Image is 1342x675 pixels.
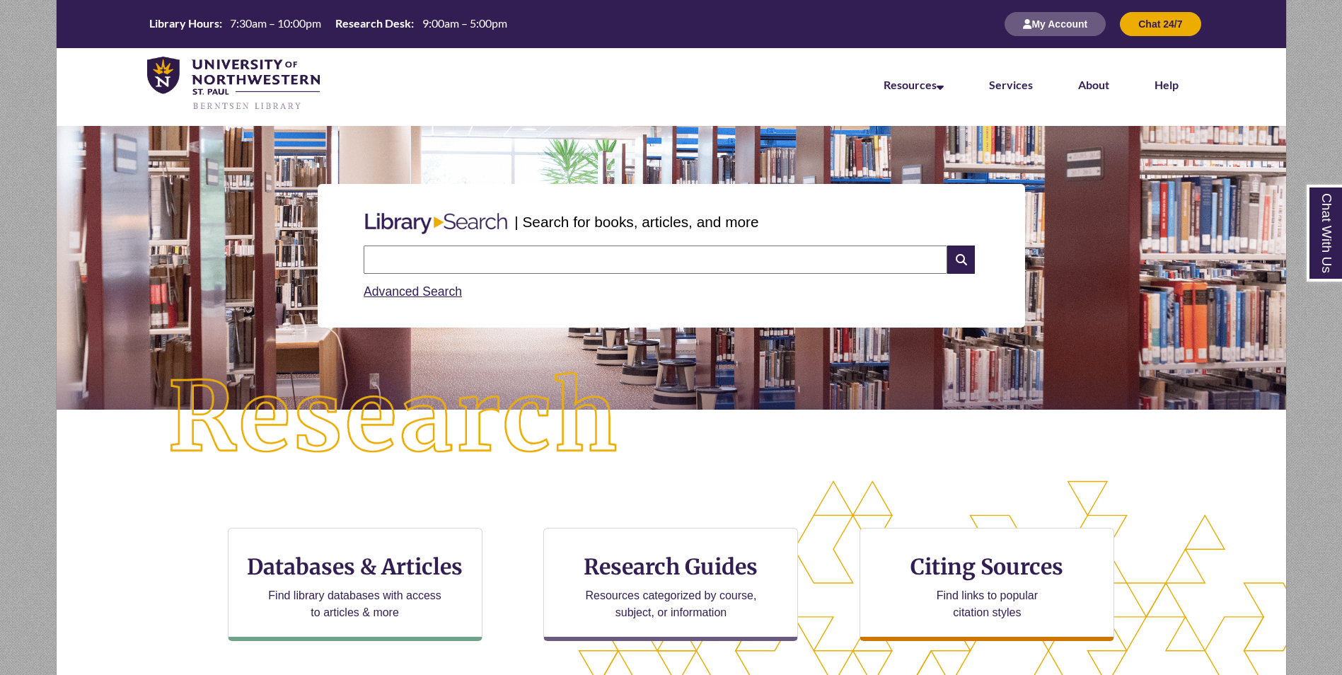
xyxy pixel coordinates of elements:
p: Find links to popular citation styles [918,587,1056,621]
a: Resources [884,78,944,91]
a: Databases & Articles Find library databases with access to articles & more [228,528,482,641]
a: Advanced Search [364,284,462,299]
a: Citing Sources Find links to popular citation styles [860,528,1114,641]
a: Chat 24/7 [1120,18,1201,30]
img: UNWSP Library Logo [147,57,320,112]
a: Services [989,78,1033,91]
a: My Account [1005,18,1106,30]
th: Research Desk: [330,16,416,31]
a: Hours Today [144,16,513,33]
a: Help [1155,78,1179,91]
h3: Research Guides [555,553,786,580]
th: Library Hours: [144,16,224,31]
h3: Citing Sources [901,553,1074,580]
span: 9:00am – 5:00pm [422,16,507,30]
span: 7:30am – 10:00pm [230,16,321,30]
img: Libary Search [358,207,514,240]
img: Research [117,322,671,514]
a: Research Guides Resources categorized by course, subject, or information [543,528,798,641]
i: Search [947,246,974,274]
table: Hours Today [144,16,513,31]
p: Find library databases with access to articles & more [262,587,447,621]
p: Resources categorized by course, subject, or information [579,587,763,621]
p: | Search for books, articles, and more [514,211,758,233]
button: My Account [1005,12,1106,36]
button: Chat 24/7 [1120,12,1201,36]
h3: Databases & Articles [240,553,470,580]
a: About [1078,78,1109,91]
